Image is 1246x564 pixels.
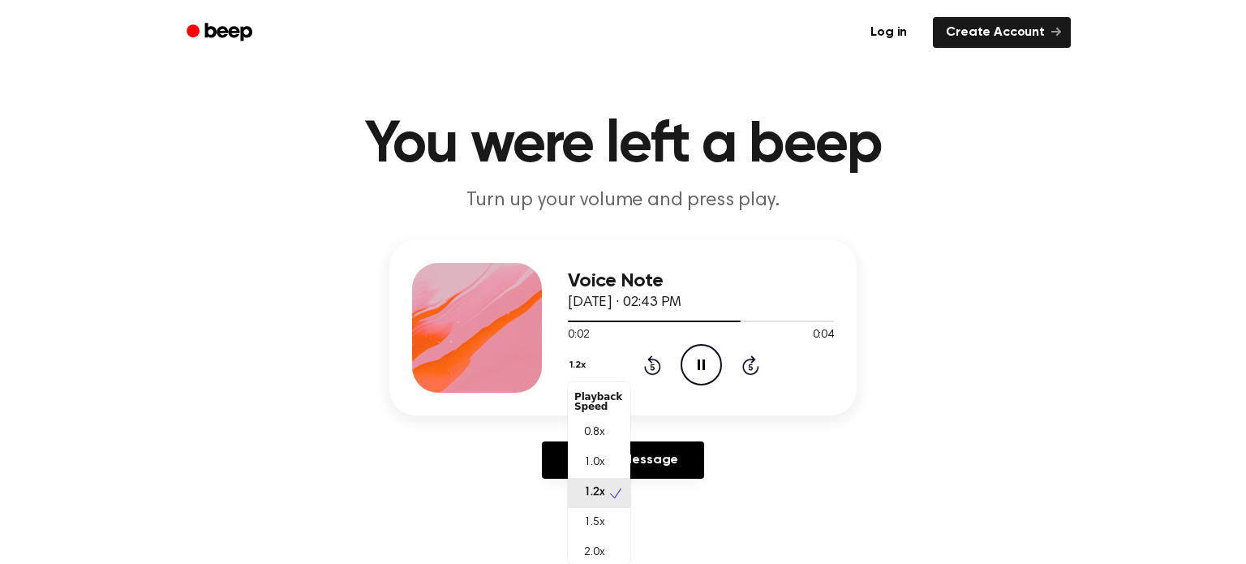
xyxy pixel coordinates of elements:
span: 2.0x [584,545,604,562]
button: 1.2x [568,351,591,379]
span: 1.0x [584,454,604,471]
span: 0.8x [584,424,604,441]
div: Playback Speed [568,385,630,418]
span: 1.5x [584,514,604,532]
span: 1.2x [584,484,604,502]
div: 1.2x [568,382,630,564]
